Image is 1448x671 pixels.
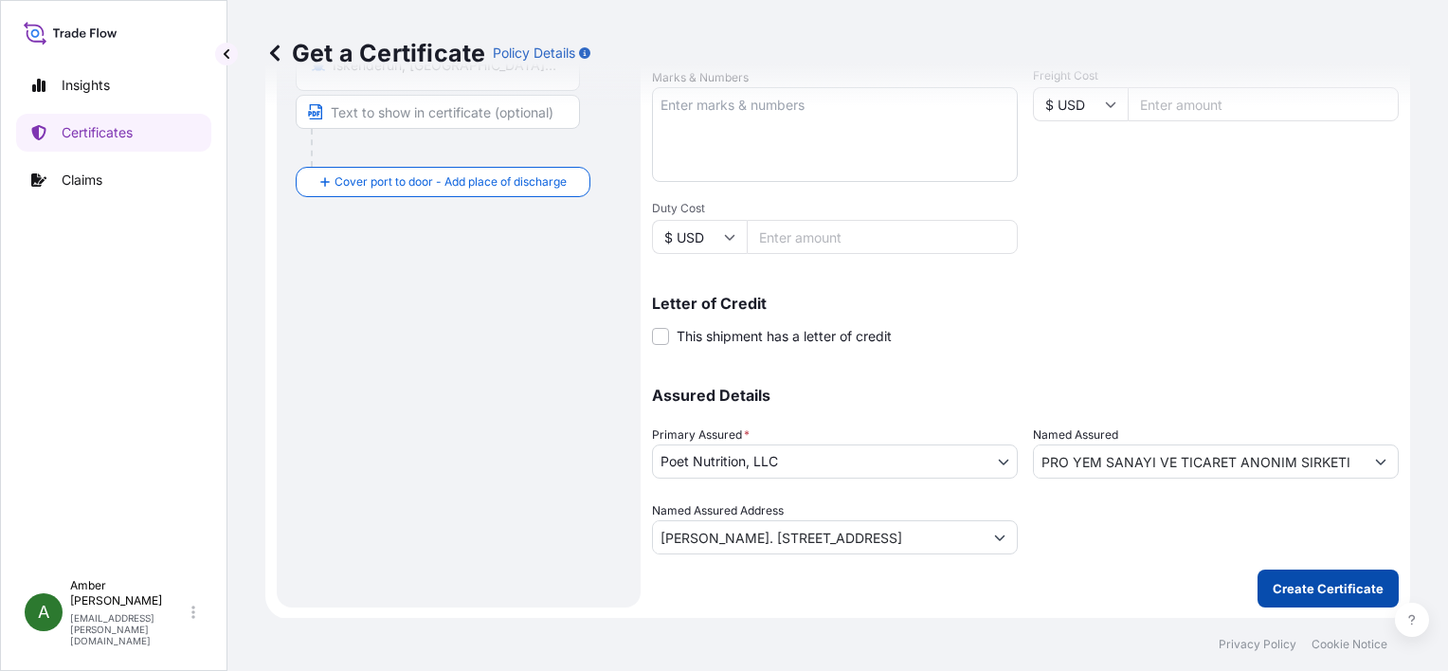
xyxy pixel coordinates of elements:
a: Cookie Notice [1312,637,1387,652]
p: Insights [62,76,110,95]
input: Assured Name [1034,444,1364,479]
input: Named Assured Address [653,520,983,554]
button: Poet Nutrition, LLC [652,444,1018,479]
span: Primary Assured [652,426,750,444]
button: Create Certificate [1258,570,1399,608]
p: Create Certificate [1273,579,1384,598]
label: Named Assured [1033,426,1118,444]
span: Poet Nutrition, LLC [661,452,778,471]
p: Policy Details [493,44,575,63]
button: Show suggestions [1364,444,1398,479]
span: Cover port to door - Add place of discharge [335,172,567,191]
input: Enter amount [747,220,1018,254]
p: Get a Certificate [265,38,485,68]
p: Certificates [62,123,133,142]
p: [EMAIL_ADDRESS][PERSON_NAME][DOMAIN_NAME] [70,612,188,646]
a: Certificates [16,114,211,152]
span: Duty Cost [652,201,1018,216]
a: Claims [16,161,211,199]
p: Letter of Credit [652,296,1399,311]
p: Claims [62,171,102,190]
a: Insights [16,66,211,104]
p: Assured Details [652,388,1399,403]
span: This shipment has a letter of credit [677,327,892,346]
span: A [38,603,49,622]
button: Show suggestions [983,520,1017,554]
button: Cover port to door - Add place of discharge [296,167,590,197]
label: Named Assured Address [652,501,784,520]
a: Privacy Policy [1219,637,1296,652]
input: Text to appear on certificate [296,95,580,129]
p: Amber [PERSON_NAME] [70,578,188,608]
